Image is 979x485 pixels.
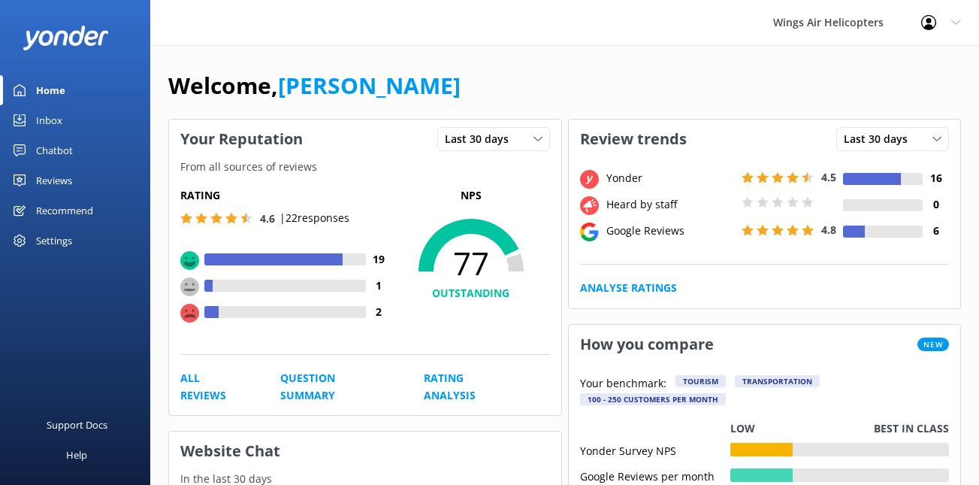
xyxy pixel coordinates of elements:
[36,226,72,256] div: Settings
[366,304,392,320] h4: 2
[923,170,949,186] h4: 16
[917,338,949,351] span: New
[603,223,738,239] div: Google Reviews
[392,187,550,204] p: NPS
[923,223,949,239] h4: 6
[821,223,836,237] span: 4.8
[923,196,949,213] h4: 0
[168,68,461,104] h1: Welcome,
[366,277,392,294] h4: 1
[280,370,390,404] a: Question Summary
[730,420,755,437] p: Low
[675,375,726,387] div: Tourism
[821,170,836,184] span: 4.5
[47,410,107,440] div: Support Docs
[424,370,515,404] a: Rating Analysis
[36,165,72,196] div: Reviews
[569,120,698,159] h3: Review trends
[169,432,561,471] h3: Website Chat
[603,196,738,213] div: Heard by staff
[36,196,93,226] div: Recommend
[278,70,461,101] a: [PERSON_NAME]
[169,120,314,159] h3: Your Reputation
[36,105,62,135] div: Inbox
[66,440,87,470] div: Help
[36,75,65,105] div: Home
[580,280,677,296] a: Analyse Ratings
[169,159,561,175] p: From all sources of reviews
[279,210,349,226] p: | 22 responses
[445,131,518,147] span: Last 30 days
[180,187,392,204] h5: Rating
[180,370,246,404] a: All Reviews
[392,244,550,282] span: 77
[580,443,730,456] div: Yonder Survey NPS
[569,325,725,364] h3: How you compare
[844,131,917,147] span: Last 30 days
[580,468,730,482] div: Google Reviews per month
[874,420,949,437] p: Best in class
[36,135,73,165] div: Chatbot
[580,393,726,405] div: 100 - 250 customers per month
[366,251,392,268] h4: 19
[260,211,275,226] span: 4.6
[392,285,550,302] h4: OUTSTANDING
[23,26,109,50] img: yonder-white-logo.png
[603,170,738,186] div: Yonder
[735,375,820,387] div: Transportation
[580,375,666,393] p: Your benchmark:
